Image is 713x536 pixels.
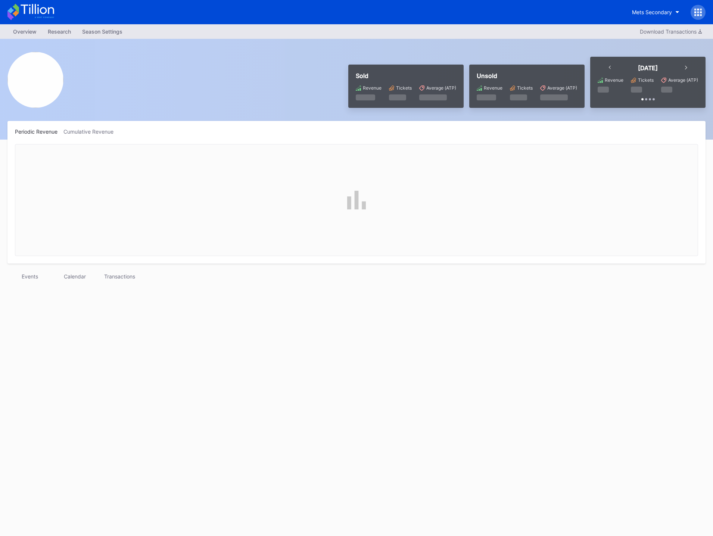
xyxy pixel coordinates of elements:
[356,72,456,80] div: Sold
[97,271,142,282] div: Transactions
[636,27,706,37] button: Download Transactions
[668,77,698,83] div: Average (ATP)
[547,85,577,91] div: Average (ATP)
[638,64,658,72] div: [DATE]
[517,85,533,91] div: Tickets
[396,85,412,91] div: Tickets
[484,85,502,91] div: Revenue
[638,77,654,83] div: Tickets
[626,5,685,19] button: Mets Secondary
[363,85,382,91] div: Revenue
[7,26,42,37] a: Overview
[426,85,456,91] div: Average (ATP)
[632,9,672,15] div: Mets Secondary
[42,26,77,37] a: Research
[605,77,623,83] div: Revenue
[15,128,63,135] div: Periodic Revenue
[52,271,97,282] div: Calendar
[477,72,577,80] div: Unsold
[63,128,119,135] div: Cumulative Revenue
[640,28,702,35] div: Download Transactions
[77,26,128,37] a: Season Settings
[7,271,52,282] div: Events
